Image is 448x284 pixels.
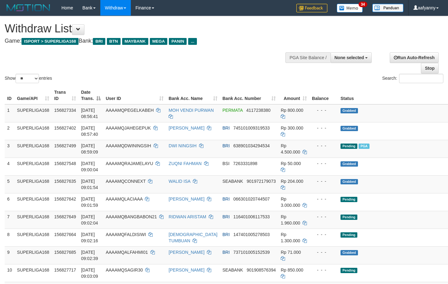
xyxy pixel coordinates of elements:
a: [DEMOGRAPHIC_DATA] TUMBUAN [169,232,217,243]
span: Copy 745101009319533 to clipboard [233,125,270,130]
span: Rp 204.000 [281,179,303,184]
span: Copy 066301020744507 to clipboard [233,196,270,201]
span: 34 [359,2,367,7]
span: [DATE] 09:01:54 [81,179,98,190]
div: - - - [312,214,336,220]
td: SUPERLIGA168 [15,140,52,158]
span: BRI [222,232,230,237]
a: [PERSON_NAME] [169,196,204,201]
td: 3 [5,140,15,158]
div: - - - [312,143,336,149]
a: Run Auto-Refresh [390,52,439,63]
span: None selected [335,55,364,60]
span: [DATE] 09:00:04 [81,161,98,172]
th: User ID: activate to sort column ascending [103,87,166,104]
span: BRI [222,125,230,130]
span: Grabbed [341,108,358,113]
th: Balance [309,87,338,104]
span: SEABANK [222,267,243,272]
span: BRI [222,214,230,219]
div: - - - [312,160,336,167]
td: 9 [5,246,15,264]
span: Copy 116401006117533 to clipboard [233,214,270,219]
span: 156827402 [54,125,76,130]
img: MOTION_logo.png [5,3,52,12]
span: Pending [341,215,357,220]
span: AAAAMQPEGELKABEH [106,108,154,113]
span: 156827685 [54,250,76,255]
a: [PERSON_NAME] [169,267,204,272]
span: Grabbed [341,250,358,255]
th: ID [5,87,15,104]
td: SUPERLIGA168 [15,264,52,282]
a: RIDWAN ARISTAM [169,214,206,219]
span: BRI [222,143,230,148]
input: Search: [399,74,443,83]
span: Grabbed [341,126,358,131]
td: SUPERLIGA168 [15,246,52,264]
td: 8 [5,229,15,246]
span: [DATE] 09:02:16 [81,232,98,243]
span: Copy 7263331898 to clipboard [233,161,257,166]
span: Rp 850.000 [281,267,303,272]
button: None selected [331,52,372,63]
span: [DATE] 08:57:40 [81,125,98,137]
span: AAAAMQBANGBABON21 [106,214,157,219]
img: panduan.png [372,4,403,12]
th: Trans ID: activate to sort column ascending [52,87,79,104]
span: AAAAMQALFAHMI01 [106,250,148,255]
label: Search: [382,74,443,83]
span: Copy 638901034294534 to clipboard [233,143,270,148]
span: Pending [341,197,357,202]
span: PERMATA [222,108,243,113]
span: BRI [93,38,105,45]
span: 156827642 [54,196,76,201]
span: Rp 800.000 [281,108,303,113]
span: 156827334 [54,108,76,113]
span: Marked by aafsengchandara [359,144,369,149]
th: Bank Acc. Number: activate to sort column ascending [220,87,278,104]
span: Rp 3.000.000 [281,196,300,208]
td: 6 [5,193,15,211]
a: WALID ISA [169,179,190,184]
label: Show entries [5,74,52,83]
img: Feedback.jpg [296,4,327,12]
td: SUPERLIGA168 [15,193,52,211]
span: Rp 71.000 [281,250,301,255]
span: MEGA [150,38,168,45]
span: [DATE] 09:01:59 [81,196,98,208]
span: ISPORT > SUPERLIGA168 [21,38,79,45]
span: BSI [222,161,230,166]
div: - - - [312,196,336,202]
span: 156827717 [54,267,76,272]
td: 1 [5,104,15,122]
div: - - - [312,249,336,255]
span: [DATE] 08:59:09 [81,143,98,154]
span: Grabbed [341,161,358,167]
td: 10 [5,264,15,282]
span: Copy 737101005152539 to clipboard [233,250,270,255]
span: Rp 300.000 [281,125,303,130]
td: SUPERLIGA168 [15,158,52,175]
span: AAAAMQJAHEGEPUK [106,125,151,130]
span: Copy 4117238380 to clipboard [246,108,270,113]
span: 156827664 [54,232,76,237]
a: [PERSON_NAME] [169,250,204,255]
a: MOH VENDI PURWAN [169,108,214,113]
span: [DATE] 09:02:39 [81,250,98,261]
span: AAAAMQCONNEXT [106,179,145,184]
span: BRI [222,196,230,201]
span: Rp 50.000 [281,161,301,166]
div: - - - [312,107,336,113]
span: Copy 147401005278503 to clipboard [233,232,270,237]
span: 156827499 [54,143,76,148]
td: SUPERLIGA168 [15,175,52,193]
td: SUPERLIGA168 [15,211,52,229]
span: AAAAMQSAGIR30 [106,267,143,272]
div: - - - [312,267,336,273]
div: - - - [312,178,336,184]
h4: Game: Bank: [5,38,293,44]
td: SUPERLIGA168 [15,122,52,140]
span: BTN [107,38,121,45]
span: Rp 4.500.000 [281,143,300,154]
